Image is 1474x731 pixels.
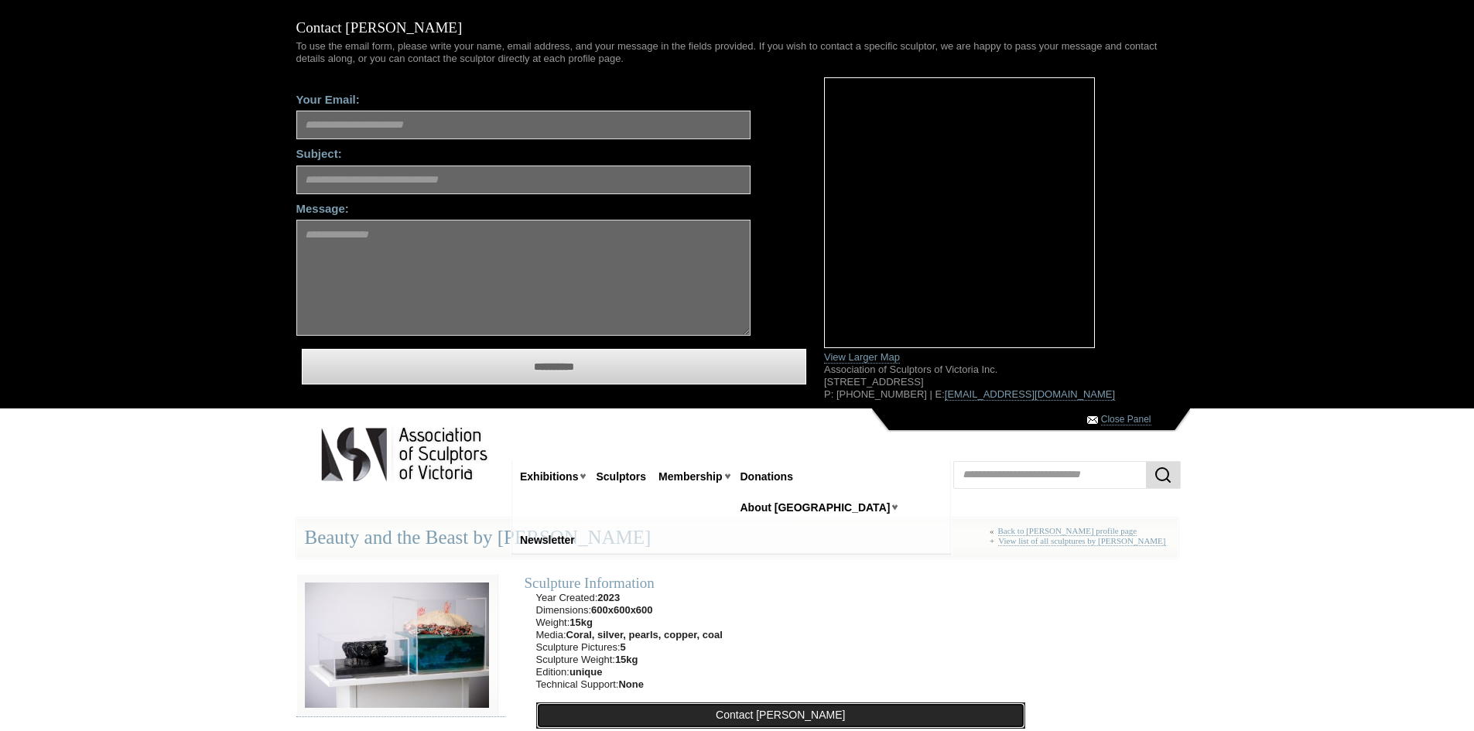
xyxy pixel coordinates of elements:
img: Contact ASV [1087,416,1098,424]
li: Weight: [536,617,723,629]
a: Donations [734,463,799,491]
a: Back to [PERSON_NAME] profile page [998,526,1137,536]
label: Subject: [296,139,801,161]
strong: 2023 [597,592,620,603]
a: Sculptors [590,463,652,491]
label: Message: [296,194,801,216]
img: Search [1154,466,1172,484]
div: Sculpture Information [525,574,1037,592]
img: logo.png [320,424,491,485]
p: Association of Sculptors of Victoria Inc. [STREET_ADDRESS] P: [PHONE_NUMBER] | E: [824,364,1178,401]
strong: 15kg [615,654,638,665]
a: About [GEOGRAPHIC_DATA] [734,494,897,522]
div: Beauty and the Beast by [PERSON_NAME] [296,518,1178,558]
strong: 15kg [569,617,593,628]
h1: Contact [PERSON_NAME] [296,20,1178,40]
a: [EMAIL_ADDRESS][DOMAIN_NAME] [945,388,1115,401]
img: 62-02__medium.jpg [296,574,498,717]
a: Membership [652,463,728,491]
li: Media: [536,629,723,641]
label: Your Email: [296,85,801,107]
strong: None [618,678,644,690]
a: Close Panel [1101,414,1151,425]
li: Technical Support: [536,678,723,691]
li: Sculpture Weight: [536,654,723,666]
strong: unique [569,666,603,678]
a: Contact [PERSON_NAME] [536,702,1025,729]
strong: Coral, silver, pearls, copper, coal [566,629,723,640]
div: « + [990,526,1170,553]
li: Sculpture Pictures: [536,641,723,654]
a: Newsletter [514,526,581,555]
li: Edition: [536,666,723,678]
p: To use the email form, please write your name, email address, and your message in the fields prov... [296,40,1178,65]
li: Dimensions: [536,604,723,617]
a: View list of all sculptures by [PERSON_NAME] [998,536,1165,546]
li: Year Created: [536,592,723,604]
strong: 5 [621,641,626,653]
a: Exhibitions [514,463,584,491]
strong: 600x600x600 [591,604,653,616]
a: View Larger Map [824,351,900,364]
